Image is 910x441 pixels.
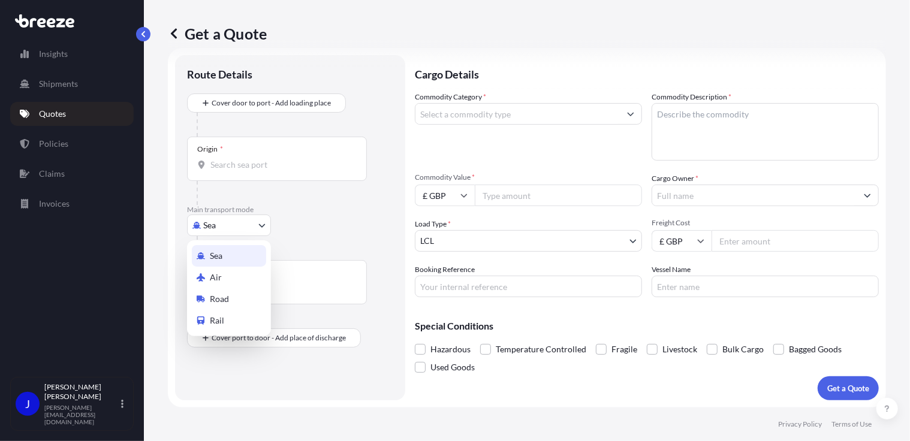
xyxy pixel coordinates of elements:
[210,293,229,305] span: Road
[415,55,879,91] p: Cargo Details
[210,271,222,283] span: Air
[168,24,267,43] p: Get a Quote
[210,315,224,327] span: Rail
[187,240,271,336] div: Select transport
[210,250,222,262] span: Sea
